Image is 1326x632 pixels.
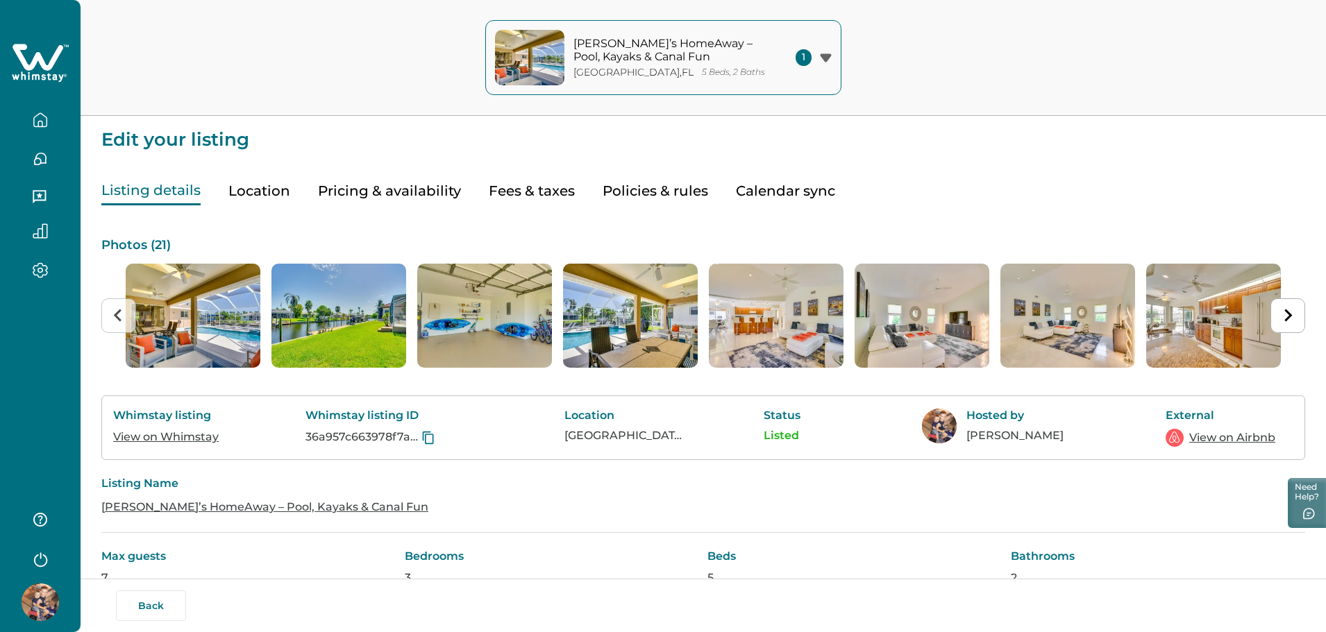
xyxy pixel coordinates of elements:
[1189,429,1275,446] a: View on Airbnb
[22,583,59,621] img: Whimstay Host
[1146,264,1281,368] img: list-photos
[709,264,844,368] img: list-photos
[855,264,989,368] li: 6 of 21
[1000,264,1135,368] li: 7 of 21
[1146,264,1281,368] li: 8 of 21
[271,264,406,368] img: list-photos
[922,409,957,443] img: Whimstay Host
[126,264,260,368] li: 1 of 21
[764,429,840,443] p: Listed
[101,177,201,205] button: Listing details
[966,409,1084,422] p: Hosted by
[417,264,552,368] img: list-photos
[101,477,1305,490] p: Listing Name
[101,116,1305,149] p: Edit your listing
[1000,264,1135,368] img: list-photos
[101,239,1305,253] p: Photos ( 21 )
[228,177,290,205] button: Location
[707,549,1002,563] p: Beds
[573,67,694,78] p: [GEOGRAPHIC_DATA] , FL
[113,430,219,443] a: View on Whimstay
[101,571,396,585] p: 7
[573,37,761,64] p: [PERSON_NAME]’s HomeAway – Pool, Kayaks & Canal Fun
[855,264,989,368] img: list-photos
[707,571,1002,585] p: 5
[101,298,136,333] button: Previous slide
[736,177,835,205] button: Calendar sync
[1166,409,1277,422] p: External
[702,67,765,78] p: 5 Beds, 2 Baths
[116,590,186,621] button: Back
[318,177,461,205] button: Pricing & availability
[417,264,552,368] li: 3 of 21
[405,549,700,563] p: Bedrooms
[764,409,840,422] p: Status
[564,429,682,443] p: [GEOGRAPHIC_DATA], [GEOGRAPHIC_DATA], [GEOGRAPHIC_DATA]
[101,549,396,563] p: Max guests
[966,429,1084,443] p: [PERSON_NAME]
[563,264,698,368] img: list-photos
[1011,549,1306,563] p: Bathrooms
[495,30,564,85] img: property-cover
[563,264,698,368] li: 4 of 21
[709,264,844,368] li: 5 of 21
[126,264,260,368] img: list-photos
[796,49,812,66] span: 1
[603,177,708,205] button: Policies & rules
[1270,298,1305,333] button: Next slide
[489,177,575,205] button: Fees & taxes
[305,409,482,422] p: Whimstay listing ID
[485,20,841,95] button: property-cover[PERSON_NAME]’s HomeAway – Pool, Kayaks & Canal Fun[GEOGRAPHIC_DATA],FL5 Beds, 2 Ba...
[271,264,406,368] li: 2 of 21
[405,571,700,585] p: 3
[564,409,682,422] p: Location
[101,500,428,513] a: [PERSON_NAME]’s HomeAway – Pool, Kayaks & Canal Fun
[305,430,419,444] p: 36a957c663978f7af1ed52452dbcd54d
[113,409,224,422] p: Whimstay listing
[1011,571,1306,585] p: 2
